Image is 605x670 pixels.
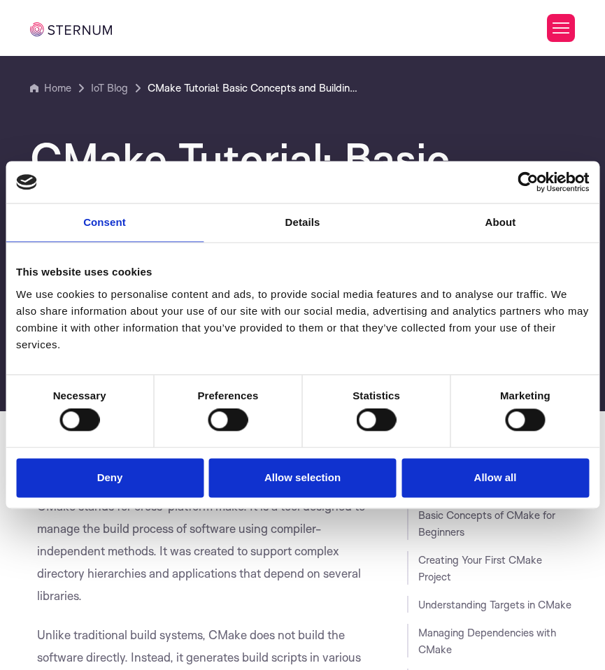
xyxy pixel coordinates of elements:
[148,80,357,97] a: CMake Tutorial: Basic Concepts and Building Your First Project
[467,171,589,192] a: Usercentrics Cookiebot - opens in a new window
[209,458,397,498] button: Allow selection
[204,204,401,242] a: Details
[30,136,575,270] h1: CMake Tutorial: Basic Concepts and Building Your First Project
[418,598,571,611] a: Understanding Targets in CMake
[6,204,204,242] a: Consent
[401,204,599,242] a: About
[16,264,589,280] div: This website uses cookies
[418,553,542,583] a: Creating Your First CMake Project
[547,14,575,42] button: Toggle Menu
[16,458,204,498] button: Deny
[401,458,589,498] button: Allow all
[500,390,550,401] strong: Marketing
[37,495,379,607] p: CMake stands for cross-platform make. It is a tool designed to manage the build process of softwa...
[53,390,106,401] strong: Necessary
[30,22,112,36] img: sternum iot
[91,80,128,97] a: IoT Blog
[353,390,400,401] strong: Statistics
[16,174,37,190] img: logo
[418,626,556,656] a: Managing Dependencies with CMake
[197,390,258,401] strong: Preferences
[30,80,71,97] a: Home
[16,286,589,353] div: We use cookies to personalise content and ads, to provide social media features and to analyse ou...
